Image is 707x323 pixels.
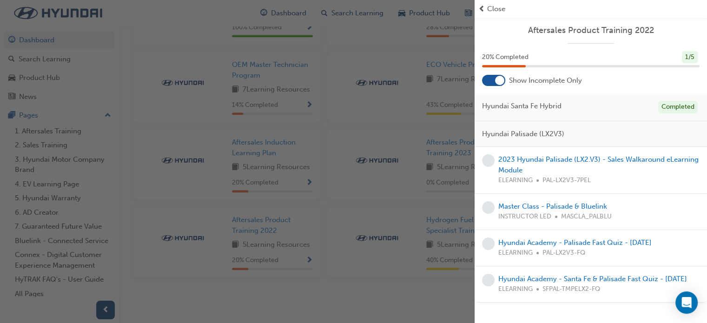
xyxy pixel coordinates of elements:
span: Hyundai Santa Fe Hybrid [482,101,562,112]
span: learningRecordVerb_NONE-icon [482,201,495,214]
div: Open Intercom Messenger [675,291,698,314]
a: Aftersales Product Training 2022 [482,25,700,36]
span: prev-icon [478,4,485,14]
span: 20 % Completed [482,52,529,63]
a: Master Class - Palisade & Bluelink [498,202,607,211]
span: Close [487,4,505,14]
button: prev-iconClose [478,4,703,14]
a: Hyundai Academy - Santa Fe & Palisade Fast Quiz - [DATE] [498,275,687,283]
span: learningRecordVerb_NONE-icon [482,237,495,250]
span: learningRecordVerb_NONE-icon [482,154,495,167]
span: ELEARNING [498,248,533,258]
span: INSTRUCTOR LED [498,211,551,222]
a: Hyundai Academy - Palisade Fast Quiz - [DATE] [498,238,652,247]
span: PAL-LX2V3-FQ [542,248,585,258]
span: Hyundai Palisade (LX2V3) [482,129,564,139]
span: PAL-LX2V3-7PEL [542,175,591,186]
span: SFPAL-TMPELX2-FQ [542,284,600,295]
a: 2023 Hyundai Palisade (LX2.V3) - Sales Walkaround eLearning Module [498,155,699,174]
span: ELEARNING [498,284,533,295]
span: MASCLA_PALBLU [561,211,612,222]
span: learningRecordVerb_NONE-icon [482,274,495,286]
span: ELEARNING [498,175,533,186]
span: Show Incomplete Only [509,75,582,86]
div: Completed [658,101,698,113]
div: 1 / 5 [682,51,698,64]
